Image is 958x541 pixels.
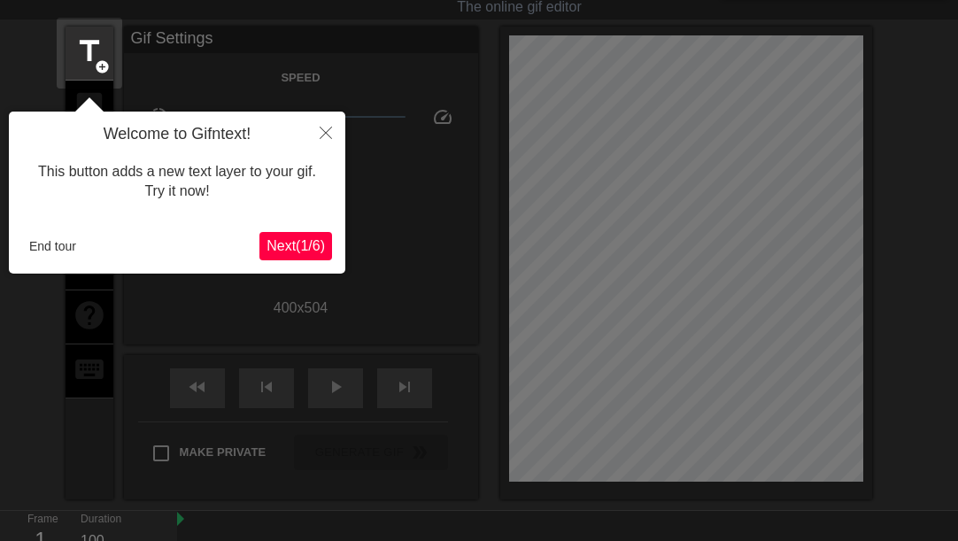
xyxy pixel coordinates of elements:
[259,232,332,260] button: Next
[22,233,83,259] button: End tour
[22,144,332,220] div: This button adds a new text layer to your gif. Try it now!
[22,125,332,144] h4: Welcome to Gifntext!
[267,238,325,253] span: Next ( 1 / 6 )
[306,112,345,152] button: Close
